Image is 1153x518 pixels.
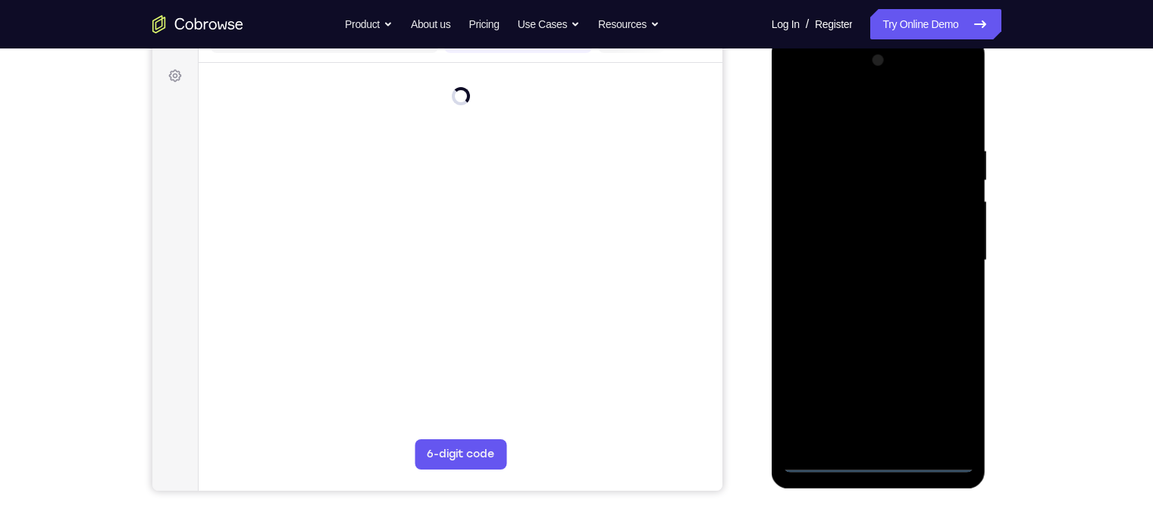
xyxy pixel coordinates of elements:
button: Resources [598,9,660,39]
a: Log In [772,9,800,39]
label: demo_id [301,50,349,65]
button: Product [345,9,393,39]
button: 6-digit code [262,456,354,486]
span: / [806,15,809,33]
a: Register [815,9,852,39]
button: Use Cases [518,9,580,39]
label: Email [455,50,482,65]
a: Try Online Demo [870,9,1001,39]
a: Pricing [468,9,499,39]
button: Refresh [534,45,558,70]
a: About us [411,9,450,39]
a: Go to the home page [152,15,243,33]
